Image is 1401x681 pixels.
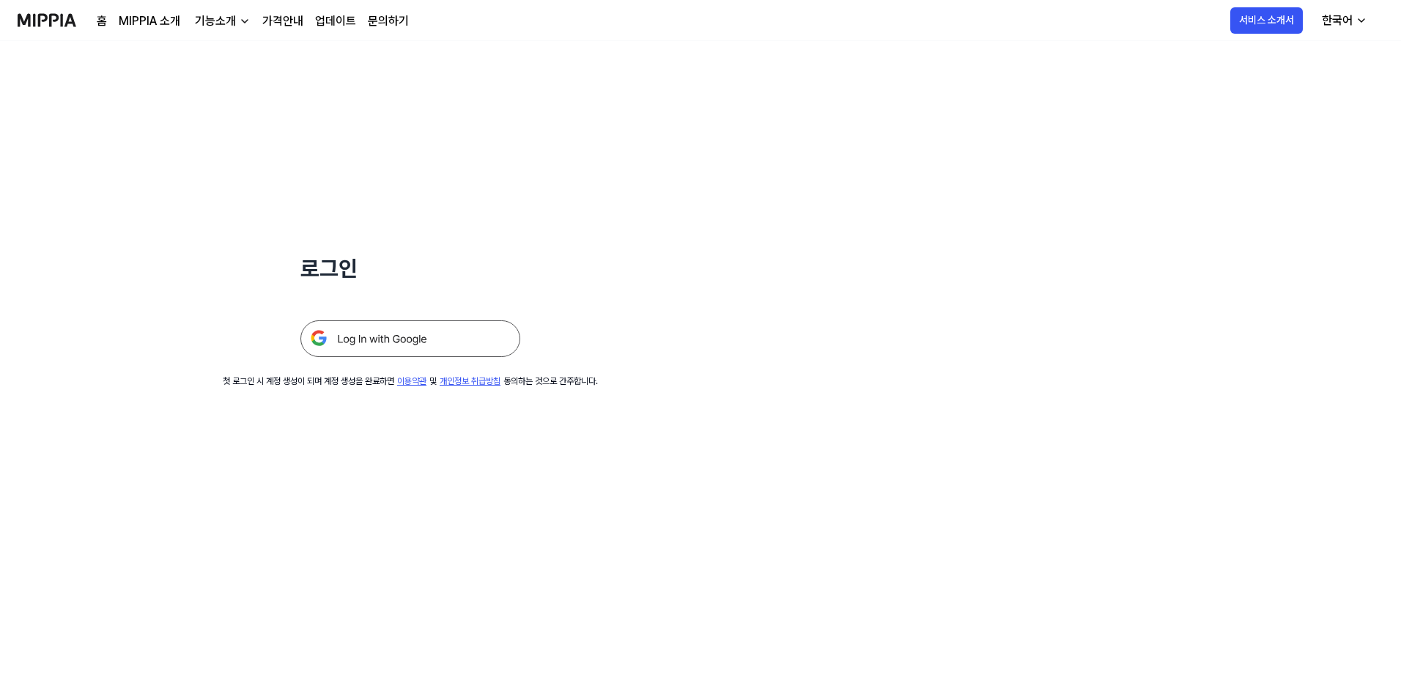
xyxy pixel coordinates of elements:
h1: 로그인 [300,252,520,285]
img: down [239,15,251,27]
button: 기능소개 [192,12,251,30]
a: 홈 [97,12,107,30]
a: 문의하기 [368,12,409,30]
div: 첫 로그인 시 계정 생성이 되며 계정 생성을 완료하면 및 동의하는 것으로 간주합니다. [223,375,598,388]
button: 한국어 [1310,6,1376,35]
a: 이용약관 [397,376,426,386]
a: 가격안내 [262,12,303,30]
a: 업데이트 [315,12,356,30]
a: MIPPIA 소개 [119,12,180,30]
a: 개인정보 취급방침 [440,376,500,386]
button: 서비스 소개서 [1230,7,1303,34]
img: 구글 로그인 버튼 [300,320,520,357]
div: 기능소개 [192,12,239,30]
div: 한국어 [1319,12,1356,29]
